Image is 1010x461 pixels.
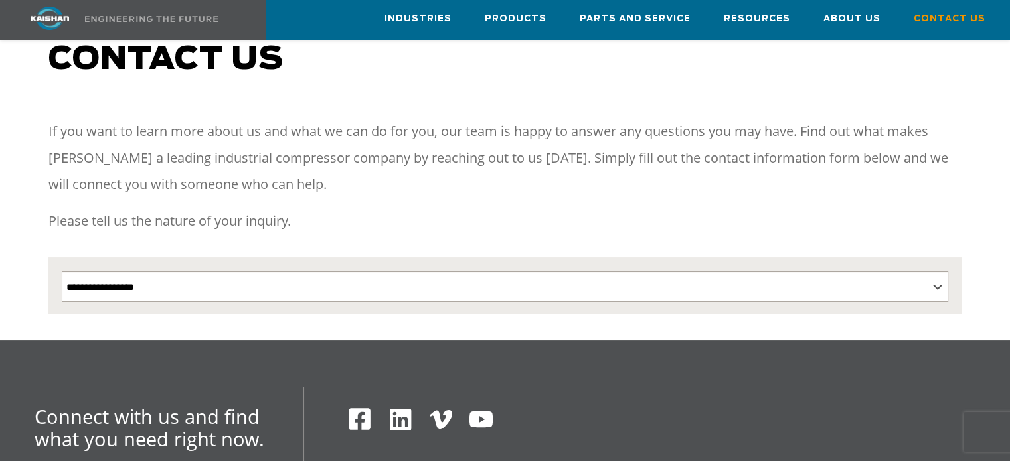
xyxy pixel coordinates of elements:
[485,1,547,36] a: Products
[384,11,452,27] span: Industries
[430,410,452,429] img: Vimeo
[468,407,494,432] img: Youtube
[823,1,881,36] a: About Us
[724,11,790,27] span: Resources
[724,1,790,36] a: Resources
[914,11,985,27] span: Contact Us
[48,44,284,76] span: Contact us
[384,1,452,36] a: Industries
[823,11,881,27] span: About Us
[485,11,547,27] span: Products
[48,208,962,234] p: Please tell us the nature of your inquiry.
[48,118,962,198] p: If you want to learn more about us and what we can do for you, our team is happy to answer any qu...
[388,407,414,432] img: Linkedin
[580,11,691,27] span: Parts and Service
[347,407,372,431] img: Facebook
[35,403,264,452] span: Connect with us and find what you need right now.
[580,1,691,36] a: Parts and Service
[914,1,985,36] a: Contact Us
[85,16,218,22] img: Engineering the future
